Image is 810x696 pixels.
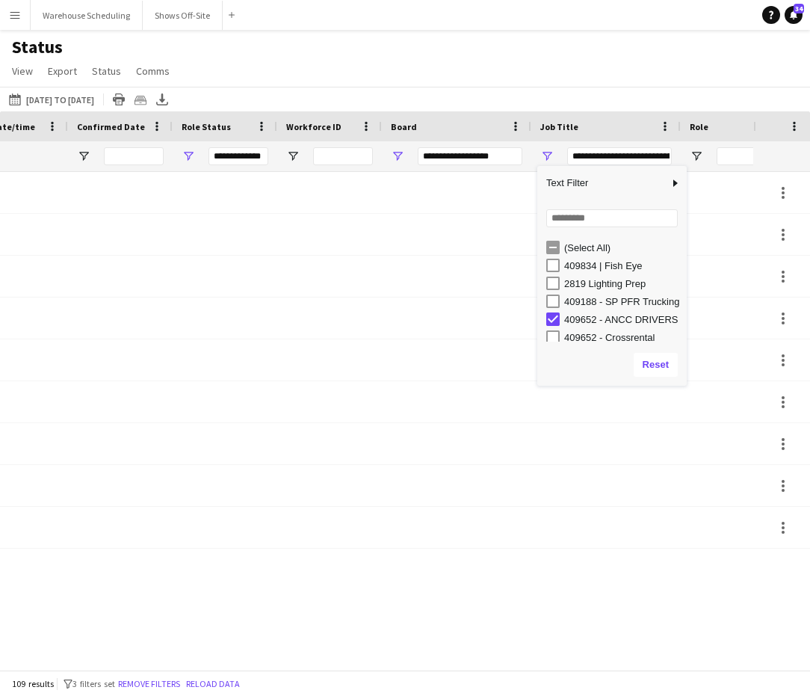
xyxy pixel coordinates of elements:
div: Filter List [537,238,687,615]
button: Reset [634,353,678,377]
button: [DATE] to [DATE] [6,90,97,108]
span: 3 filters set [72,678,115,689]
span: Board [391,121,417,132]
app-action-btn: Crew files as ZIP [132,90,149,108]
button: Reload data [183,676,243,692]
span: Role Status [182,121,231,132]
button: Remove filters [115,676,183,692]
div: 409834 | Fish Eye [564,260,682,271]
input: Workforce ID Filter Input [313,147,373,165]
span: View [12,64,33,78]
input: Search filter values [546,209,678,227]
button: Shows Off-Site [143,1,223,30]
div: 409652 - Crossrental [564,332,682,343]
span: Text Filter [537,170,669,196]
a: Status [86,61,127,81]
div: 409188 - SP PFR Trucking [564,296,682,307]
button: Open Filter Menu [690,150,703,163]
div: 2819 Lighting Prep [564,278,682,289]
button: Warehouse Scheduling [31,1,143,30]
span: Workforce ID [286,121,341,132]
a: Comms [130,61,176,81]
span: Export [48,64,77,78]
button: Open Filter Menu [286,150,300,163]
span: Job Title [540,121,578,132]
button: Open Filter Menu [540,150,554,163]
div: Column Filter [537,166,687,386]
a: View [6,61,39,81]
button: Open Filter Menu [182,150,195,163]
span: Status [92,64,121,78]
app-action-btn: Export XLSX [153,90,171,108]
button: Open Filter Menu [391,150,404,163]
input: Confirmed Date Filter Input [104,147,164,165]
span: Comms [136,64,170,78]
a: Export [42,61,83,81]
span: Confirmed Date [77,121,145,132]
div: 409652 - ANCC DRIVERS [564,314,682,325]
span: Role [690,121,708,132]
button: Open Filter Menu [77,150,90,163]
div: (Select All) [564,242,682,253]
app-action-btn: Print [110,90,128,108]
a: 34 [785,6,803,24]
span: 34 [794,4,804,13]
